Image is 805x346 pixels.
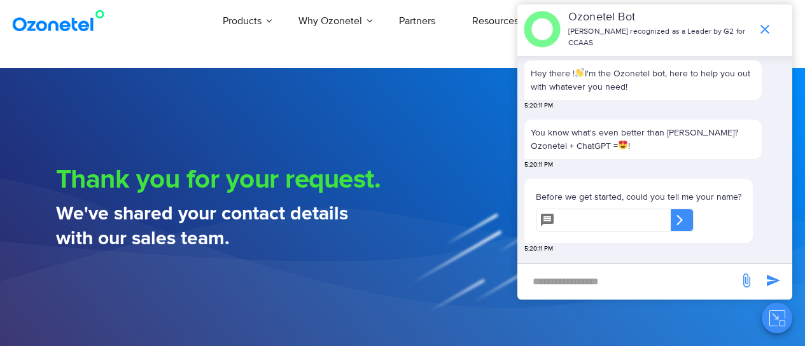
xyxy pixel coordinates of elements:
[56,202,403,251] h3: We've shared your contact details with our sales team.
[524,11,561,48] img: header
[568,9,751,26] p: Ozonetel Bot
[575,68,584,77] img: 👋
[531,126,755,153] p: You know what's even better than [PERSON_NAME]? Ozonetel + ChatGPT = !
[760,268,786,293] span: send message
[619,141,627,149] img: 😍
[56,165,403,195] h1: Thank you for your request.
[524,160,553,170] span: 5:20:11 PM
[752,17,778,42] span: end chat or minimize
[524,244,553,254] span: 5:20:11 PM
[531,67,755,93] p: Hey there ! I'm the Ozonetel bot, here to help you out with whatever you need!
[734,268,759,293] span: send message
[524,101,553,111] span: 5:20:11 PM
[536,190,741,204] p: Before we get started, could you tell me your name?
[762,303,792,333] button: Close chat
[568,26,751,49] p: [PERSON_NAME] recognized as a Leader by G2 for CCAAS
[524,270,732,293] div: new-msg-input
